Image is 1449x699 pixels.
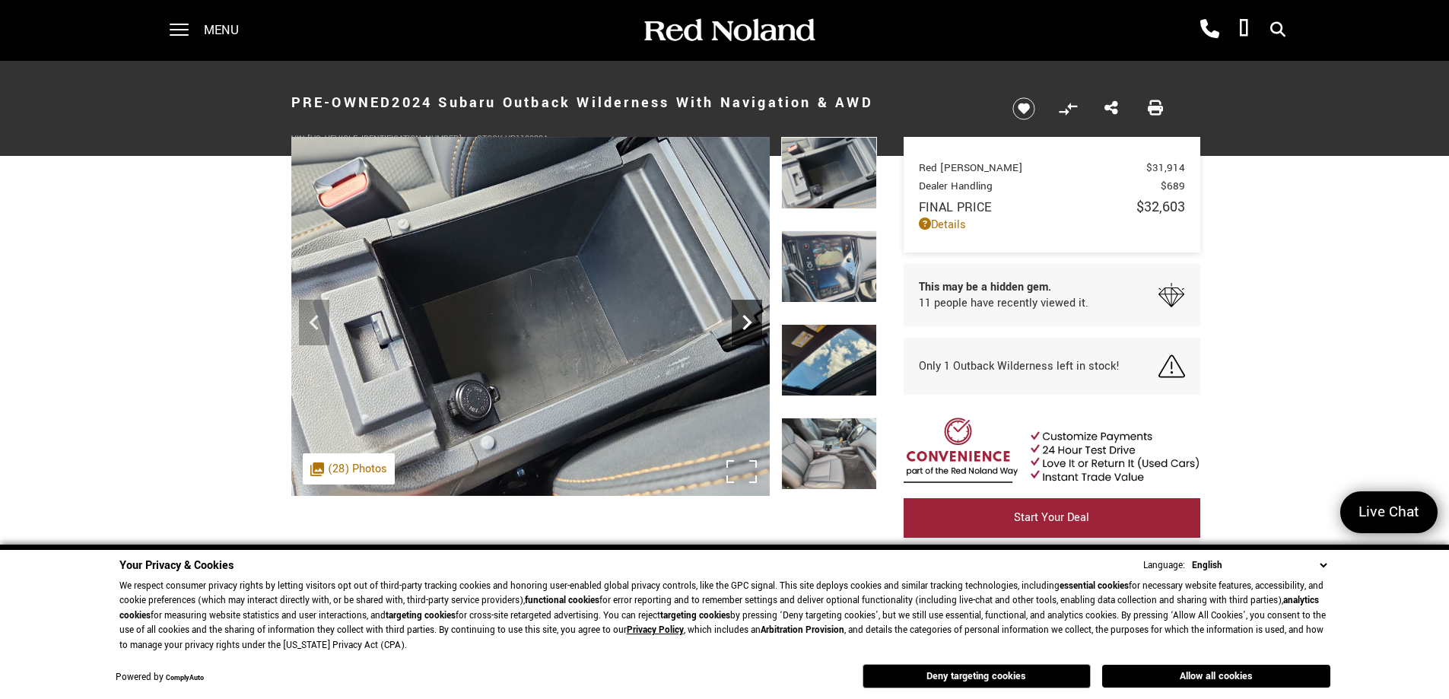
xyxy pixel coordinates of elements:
[477,133,505,145] span: Stock:
[291,133,307,145] span: VIN:
[291,72,987,133] h1: 2024 Subaru Outback Wilderness With Navigation & AWD
[386,609,456,622] strong: targeting cookies
[1104,99,1118,119] a: Share this Pre-Owned 2024 Subaru Outback Wilderness With Navigation & AWD
[863,664,1091,688] button: Deny targeting cookies
[1161,179,1185,193] span: $689
[1188,558,1330,573] select: Language Select
[291,137,770,496] img: Used 2024 Autumn Green Metallic Subaru Wilderness image 19
[1143,561,1185,570] div: Language:
[919,197,1185,217] a: Final Price $32,603
[1014,510,1089,526] span: Start Your Deal
[919,160,1146,175] span: Red [PERSON_NAME]
[1351,502,1427,523] span: Live Chat
[781,137,877,209] img: Used 2024 Autumn Green Metallic Subaru Wilderness image 19
[303,453,395,485] div: (28) Photos
[119,558,234,573] span: Your Privacy & Cookies
[525,594,599,607] strong: functional cookies
[1057,97,1079,120] button: Compare Vehicle
[732,300,762,345] div: Next
[1060,580,1129,593] strong: essential cookies
[307,133,462,145] span: [US_VEHICLE_IDENTIFICATION_NUMBER]
[781,230,877,303] img: Used 2024 Autumn Green Metallic Subaru Wilderness image 20
[919,179,1185,193] a: Dealer Handling $689
[119,579,1330,653] p: We respect consumer privacy rights by letting visitors opt out of third-party tracking cookies an...
[919,217,1185,233] a: Details
[1136,197,1185,217] span: $32,603
[1007,97,1041,121] button: Save vehicle
[919,179,1161,193] span: Dealer Handling
[919,279,1088,295] span: This may be a hidden gem.
[116,673,204,683] div: Powered by
[919,160,1185,175] a: Red [PERSON_NAME] $31,914
[1102,665,1330,688] button: Allow all cookies
[919,295,1088,311] span: 11 people have recently viewed it.
[505,133,548,145] span: UP112033A
[1146,160,1185,175] span: $31,914
[781,324,877,396] img: Used 2024 Autumn Green Metallic Subaru Wilderness image 21
[904,498,1200,538] a: Start Your Deal
[166,673,204,683] a: ComplyAuto
[627,624,684,637] a: Privacy Policy
[919,199,1136,216] span: Final Price
[781,418,877,490] img: Used 2024 Autumn Green Metallic Subaru Wilderness image 22
[291,93,392,113] strong: Pre-Owned
[1340,491,1438,533] a: Live Chat
[641,17,816,44] img: Red Noland Auto Group
[1148,99,1163,119] a: Print this Pre-Owned 2024 Subaru Outback Wilderness With Navigation & AWD
[761,624,844,637] strong: Arbitration Provision
[919,358,1120,374] span: Only 1 Outback Wilderness left in stock!
[299,300,329,345] div: Previous
[660,609,730,622] strong: targeting cookies
[119,594,1319,622] strong: analytics cookies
